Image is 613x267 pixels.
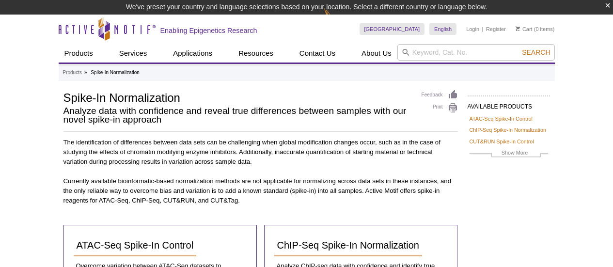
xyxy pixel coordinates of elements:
[167,44,218,63] a: Applications
[63,138,458,167] p: The identification of differences between data sets can be challenging when global modification c...
[63,90,412,104] h1: Spike-In Normalization
[470,137,534,146] a: CUT&RUN Spike-In Control
[482,23,484,35] li: |
[160,26,257,35] h2: Enabling Epigenetics Research
[466,26,479,32] a: Login
[516,26,533,32] a: Cart
[294,44,341,63] a: Contact Us
[360,23,425,35] a: [GEOGRAPHIC_DATA]
[84,70,87,75] li: »
[91,70,140,75] li: Spike-In Normalization
[397,44,555,61] input: Keyword, Cat. No.
[470,126,546,134] a: ChIP-Seq Spike-In Normalization
[233,44,279,63] a: Resources
[63,68,82,77] a: Products
[516,26,520,31] img: Your Cart
[77,240,194,251] span: ATAC-Seq Spike-In Control
[113,44,153,63] a: Services
[63,107,412,124] h2: Analyze data with confidence and reveal true differences between samples with our novel spike-in ...
[429,23,456,35] a: English
[59,44,99,63] a: Products
[74,235,197,256] a: ATAC-Seq Spike-In Control
[422,90,458,100] a: Feedback
[422,103,458,113] a: Print
[519,48,553,57] button: Search
[277,240,419,251] span: ChIP-Seq Spike-In Normalization
[356,44,397,63] a: About Us
[470,114,533,123] a: ATAC-Seq Spike-In Control
[516,23,555,35] li: (0 items)
[522,48,550,56] span: Search
[274,235,422,256] a: ChIP-Seq Spike-In Normalization
[468,95,550,113] h2: AVAILABLE PRODUCTS
[324,7,349,30] img: Change Here
[486,26,506,32] a: Register
[63,176,458,205] p: Currently available bioinformatic-based normalization methods are not applicable for normalizing ...
[470,148,548,159] a: Show More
